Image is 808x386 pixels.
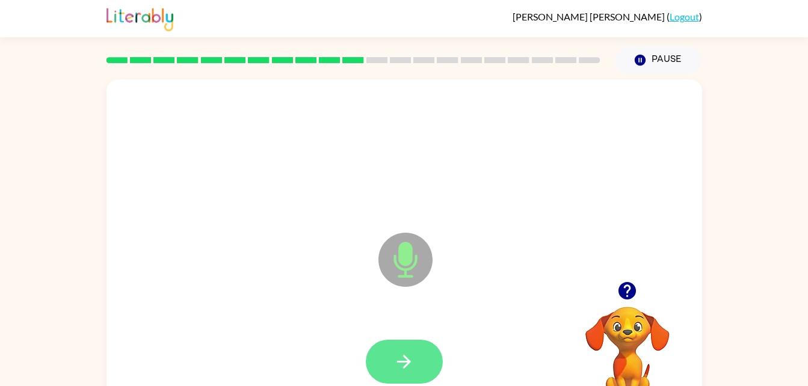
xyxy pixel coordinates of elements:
img: Literably [106,5,173,31]
a: Logout [670,11,699,22]
div: ( ) [513,11,702,22]
span: [PERSON_NAME] [PERSON_NAME] [513,11,667,22]
button: Pause [615,46,702,74]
